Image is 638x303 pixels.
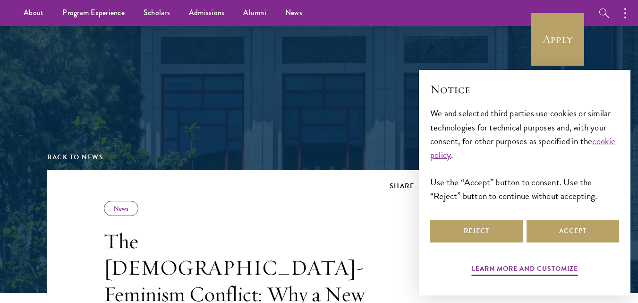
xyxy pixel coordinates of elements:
a: Back to News [47,152,103,162]
span: Share [390,181,415,191]
h2: Notice [430,81,619,97]
button: Accept [527,220,619,242]
a: Apply [531,13,584,66]
button: Learn more and customize [472,263,578,277]
a: News [114,204,128,213]
img: Schwarzman Scholars [24,39,123,72]
a: cookie policy [430,134,616,162]
button: Reject [430,220,523,242]
button: Share [390,182,429,190]
div: We and selected third parties use cookies or similar technologies for technical purposes and, wit... [430,106,619,202]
